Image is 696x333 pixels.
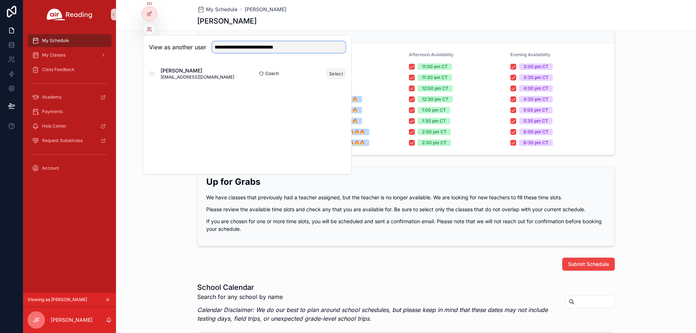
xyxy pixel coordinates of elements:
span: Coach [265,71,279,76]
div: scrollable content [23,29,116,184]
h2: Up for Grabs [206,176,606,188]
a: Class Feedback [28,63,112,76]
em: Calendar Disclaimer: We do our best to plan around school schedules, but please keep in mind that... [197,306,548,322]
div: 1:00 pm CT [422,107,446,113]
div: 1:30 pm CT [422,118,446,124]
h2: View as another user [149,43,206,51]
h1: [PERSON_NAME] [197,16,257,26]
p: Search for any school by name [197,292,560,301]
div: 5:00 pm CT [523,107,548,113]
span: My Schedule [206,6,237,13]
a: My Schedule [28,34,112,47]
a: Account [28,162,112,175]
span: [EMAIL_ADDRESS][DOMAIN_NAME] [161,74,234,80]
a: My Schedule [197,6,237,13]
p: [PERSON_NAME] [51,316,92,324]
span: Request Substitutes [42,138,83,143]
span: Class Feedback [42,67,75,72]
div: 6:30 pm CT [523,140,548,146]
img: App logo [47,9,92,20]
a: My Classes [28,49,112,62]
button: Submit Schedule [562,258,615,271]
a: Help Center [28,120,112,133]
p: If you are chosen for one or more time slots, you will be scheduled and sent a confirmation email... [206,217,606,233]
span: Afternoon Availability [409,52,453,57]
div: 12:30 pm CT [422,96,448,103]
a: Request Substitutes [28,134,112,147]
span: Help Center [42,123,67,129]
p: Please review the available time slots and check any that you are available for. Be sure to selec... [206,205,606,213]
div: 2:30 pm CT [422,140,447,146]
div: 6:00 pm CT [523,129,548,135]
a: [PERSON_NAME] [245,6,286,13]
span: Account [42,165,59,171]
p: We have classes that previously had a teacher assigned, but the teacher is no longer available. W... [206,193,606,201]
span: Viewing as [PERSON_NAME] [28,297,87,303]
h1: School Calendar [197,282,560,292]
span: My Schedule [42,38,69,43]
div: 12:00 pm CT [422,85,448,92]
div: 11:00 am CT [422,63,448,70]
button: Select [327,68,345,79]
div: 4:00 pm CT [523,85,548,92]
div: 3:30 pm CT [523,74,548,81]
a: Payments [28,105,112,118]
div: 5:30 pm CT [523,118,548,124]
span: Evening Availability [510,52,550,57]
span: Submit Schedule [568,261,609,268]
div: 2:00 pm CT [422,129,447,135]
div: 11:30 am CT [422,74,448,81]
span: [PERSON_NAME] [161,67,234,74]
span: My Classes [42,52,66,58]
div: 3:00 pm CT [523,63,548,70]
span: Payments [42,109,63,115]
span: Academy [42,94,62,100]
a: Academy [28,91,112,104]
div: 4:30 pm CT [523,96,548,103]
span: JF [33,316,40,324]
